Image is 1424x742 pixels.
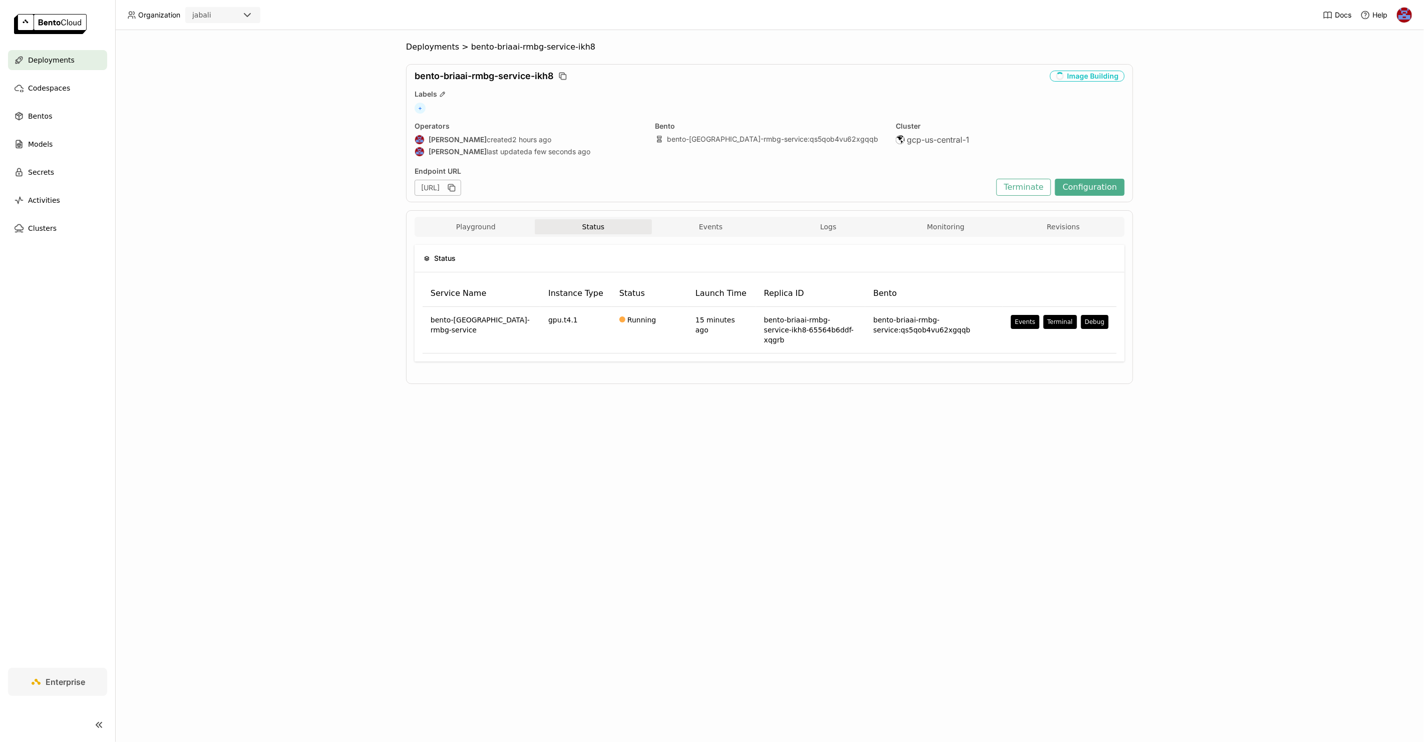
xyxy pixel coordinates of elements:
[1372,11,1387,20] span: Help
[415,167,991,176] div: Endpoint URL
[756,280,865,307] th: Replica ID
[1360,10,1387,20] div: Help
[212,11,213,21] input: Selected jabali.
[1081,315,1109,329] button: Debug
[655,122,884,131] div: Bento
[28,166,54,178] span: Secrets
[423,280,540,307] th: Service Name
[46,677,86,687] span: Enterprise
[1050,71,1125,82] div: Image Building
[907,135,969,145] span: gcp-us-central-1
[28,54,75,66] span: Deployments
[8,106,107,126] a: Bentos
[652,219,770,234] button: Events
[429,135,487,144] strong: [PERSON_NAME]
[417,219,535,234] button: Playground
[820,222,836,231] span: Logs
[8,134,107,154] a: Models
[887,219,1005,234] button: Monitoring
[415,147,424,156] img: Jhonatan Oliveira
[415,135,424,144] img: Jhonatan Oliveira
[865,280,1003,307] th: Bento
[406,42,1133,52] nav: Breadcrumbs navigation
[8,218,107,238] a: Clusters
[138,11,180,20] span: Organization
[8,78,107,98] a: Codespaces
[8,50,107,70] a: Deployments
[28,82,70,94] span: Codespaces
[896,122,1125,131] div: Cluster
[540,280,611,307] th: Instance Type
[415,90,1125,99] div: Labels
[28,194,60,206] span: Activities
[415,180,461,196] div: [URL]
[434,253,456,264] span: Status
[512,135,551,144] span: 2 hours ago
[28,110,52,122] span: Bentos
[611,307,687,353] td: Running
[1011,315,1039,329] button: Events
[695,316,735,334] span: 15 minutes ago
[192,10,211,20] div: jabali
[415,135,643,145] div: created
[8,190,107,210] a: Activities
[429,147,487,156] strong: [PERSON_NAME]
[667,135,879,144] a: bento-[GEOGRAPHIC_DATA]-rmbg-service:qs5qob4vu62xgqqb
[1397,8,1412,23] img: Jhonatan Oliveira
[687,280,756,307] th: Launch Time
[1335,11,1351,20] span: Docs
[431,315,532,335] span: bento-[GEOGRAPHIC_DATA]-rmbg-service
[415,122,643,131] div: Operators
[8,668,107,696] a: Enterprise
[415,147,643,157] div: last updated
[28,138,53,150] span: Models
[415,103,426,114] span: +
[540,307,611,353] td: gpu.t4.1
[996,179,1051,196] button: Terminate
[528,147,590,156] span: a few seconds ago
[406,42,459,52] span: Deployments
[611,280,687,307] th: Status
[459,42,471,52] span: >
[535,219,652,234] button: Status
[865,307,1003,353] td: bento-briaai-rmbg-service:qs5qob4vu62xgqqb
[1043,315,1077,329] button: Terminal
[8,162,107,182] a: Secrets
[756,307,865,353] td: bento-briaai-rmbg-service-ikh8-65564b6ddf-xqgrb
[1323,10,1351,20] a: Docs
[28,222,57,234] span: Clusters
[1055,179,1125,196] button: Configuration
[1004,219,1122,234] button: Revisions
[1055,71,1065,81] i: loading
[471,42,595,52] span: bento-briaai-rmbg-service-ikh8
[1015,318,1035,326] div: Events
[415,71,554,82] span: bento-briaai-rmbg-service-ikh8
[14,14,87,34] img: logo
